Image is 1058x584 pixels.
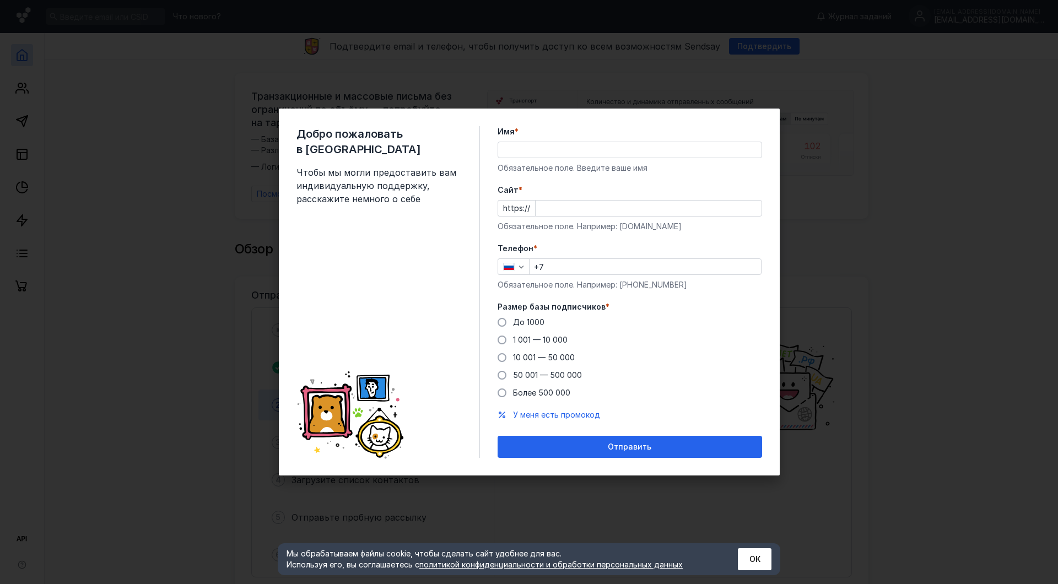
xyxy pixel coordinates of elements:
button: Отправить [498,436,762,458]
span: Добро пожаловать в [GEOGRAPHIC_DATA] [296,126,462,157]
span: Телефон [498,243,533,254]
span: Более 500 000 [513,388,570,397]
span: Cайт [498,185,519,196]
div: Обязательное поле. Например: [PHONE_NUMBER] [498,279,762,290]
span: Отправить [608,442,651,452]
span: 1 001 — 10 000 [513,335,568,344]
div: Обязательное поле. Введите ваше имя [498,163,762,174]
span: 10 001 — 50 000 [513,353,575,362]
button: ОК [738,548,771,570]
span: Имя [498,126,515,137]
span: 50 001 — 500 000 [513,370,582,380]
span: Размер базы подписчиков [498,301,606,312]
span: До 1000 [513,317,544,327]
span: У меня есть промокод [513,410,600,419]
button: У меня есть промокод [513,409,600,420]
div: Обязательное поле. Например: [DOMAIN_NAME] [498,221,762,232]
div: Мы обрабатываем файлы cookie, чтобы сделать сайт удобнее для вас. Используя его, вы соглашаетесь c [287,548,711,570]
span: Чтобы мы могли предоставить вам индивидуальную поддержку, расскажите немного о себе [296,166,462,206]
a: политикой конфиденциальности и обработки персональных данных [419,560,683,569]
